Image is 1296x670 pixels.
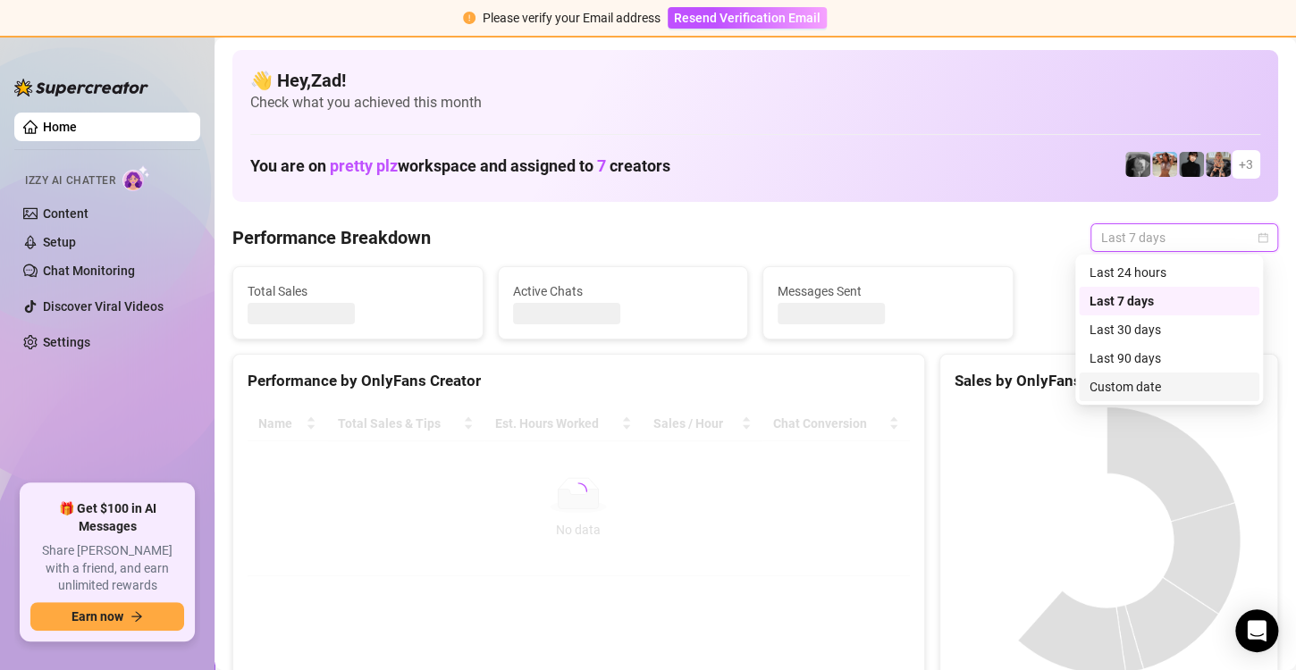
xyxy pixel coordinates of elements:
div: Last 7 days [1090,291,1249,311]
img: Amber [1152,152,1177,177]
span: Total Sales [248,281,468,301]
div: Custom date [1079,373,1259,401]
span: calendar [1258,232,1268,243]
h4: 👋 Hey, Zad ! [250,68,1260,93]
button: Earn nowarrow-right [30,602,184,631]
div: Performance by OnlyFans Creator [248,369,910,393]
div: Open Intercom Messenger [1235,609,1278,652]
span: 7 [597,156,606,175]
div: Please verify your Email address [483,8,661,28]
div: Last 90 days [1079,344,1259,373]
a: Chat Monitoring [43,264,135,278]
a: Setup [43,235,76,249]
div: Last 90 days [1090,348,1249,368]
div: Last 7 days [1079,287,1259,315]
div: Last 30 days [1079,315,1259,344]
span: arrow-right [130,610,143,623]
span: pretty plz [330,156,398,175]
span: Last 7 days [1101,224,1267,251]
img: Amber [1125,152,1150,177]
a: Discover Viral Videos [43,299,164,314]
span: Active Chats [513,281,734,301]
img: AI Chatter [122,165,150,191]
h1: You are on workspace and assigned to creators [250,156,670,176]
div: Custom date [1090,377,1249,397]
img: Camille [1179,152,1204,177]
span: exclamation-circle [463,12,475,24]
span: Izzy AI Chatter [25,172,115,189]
div: Last 24 hours [1079,258,1259,287]
span: + 3 [1239,155,1253,174]
button: Resend Verification Email [668,7,827,29]
span: Check what you achieved this month [250,93,1260,113]
div: Last 24 hours [1090,263,1249,282]
a: Home [43,120,77,134]
span: Earn now [72,609,123,624]
span: Share [PERSON_NAME] with a friend, and earn unlimited rewards [30,542,184,595]
span: Resend Verification Email [674,11,821,25]
div: Sales by OnlyFans Creator [955,369,1263,393]
a: Content [43,206,88,221]
img: logo-BBDzfeDw.svg [14,79,148,96]
img: Violet [1206,152,1231,177]
h4: Performance Breakdown [232,225,431,250]
span: 🎁 Get $100 in AI Messages [30,500,184,535]
a: Settings [43,335,90,349]
div: Last 30 days [1090,320,1249,339]
span: loading [568,482,588,501]
span: Messages Sent [778,281,998,301]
